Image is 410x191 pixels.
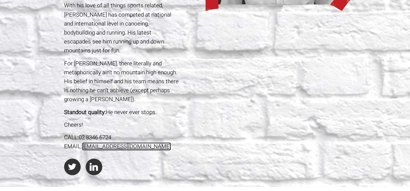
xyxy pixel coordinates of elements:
div: EMAIL: [64,142,179,151]
a: 02 8346 6724 [79,133,111,142]
span: With his love of all things sports related, [PERSON_NAME] has competed at national and internatio... [64,1,171,55]
span: For [PERSON_NAME], there literally and metaphorically ain’t no mountain high enough. His belief i... [64,59,179,104]
p: Cheers! [64,120,179,129]
div: CALL: [64,133,179,142]
a: [EMAIL_ADDRESS][DOMAIN_NAME] [82,142,171,151]
span: He never ever stops. [106,108,157,116]
span: Standout quality: [64,108,106,116]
